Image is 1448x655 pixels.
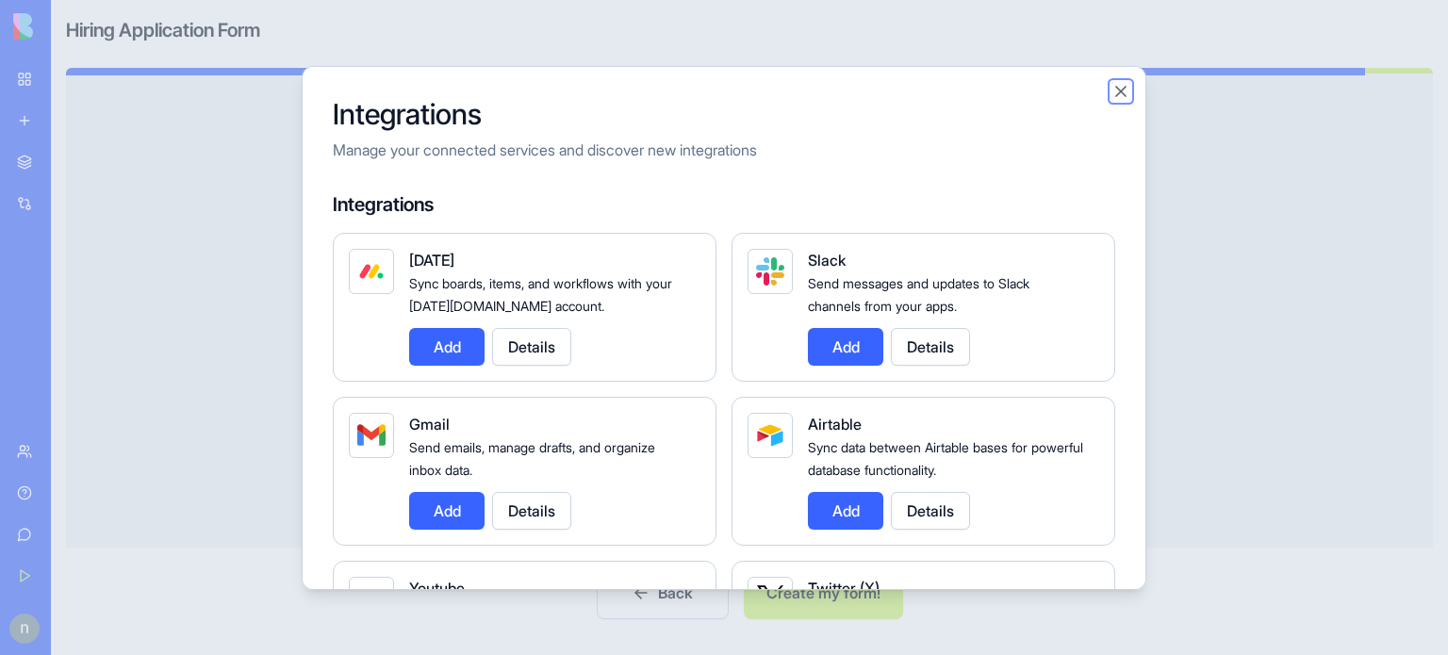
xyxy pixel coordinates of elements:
button: Details [492,492,571,530]
span: Twitter (X) [808,579,880,598]
button: Add [808,492,883,530]
span: Slack [808,251,846,270]
span: Sync boards, items, and workflows with your [DATE][DOMAIN_NAME] account. [409,275,672,314]
button: Add [409,492,485,530]
span: Airtable [808,415,862,434]
span: [DATE] [409,251,454,270]
button: Add [808,328,883,366]
button: Add [409,328,485,366]
span: Youtube [409,579,465,598]
span: Send emails, manage drafts, and organize inbox data. [409,439,655,478]
span: Send messages and updates to Slack channels from your apps. [808,275,1029,314]
button: Details [492,328,571,366]
button: Details [891,328,970,366]
button: Details [891,492,970,530]
h4: Integrations [333,191,1115,218]
span: Sync data between Airtable bases for powerful database functionality. [808,439,1083,478]
p: Manage your connected services and discover new integrations [333,139,1115,161]
h2: Integrations [333,97,1115,131]
span: Gmail [409,415,450,434]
